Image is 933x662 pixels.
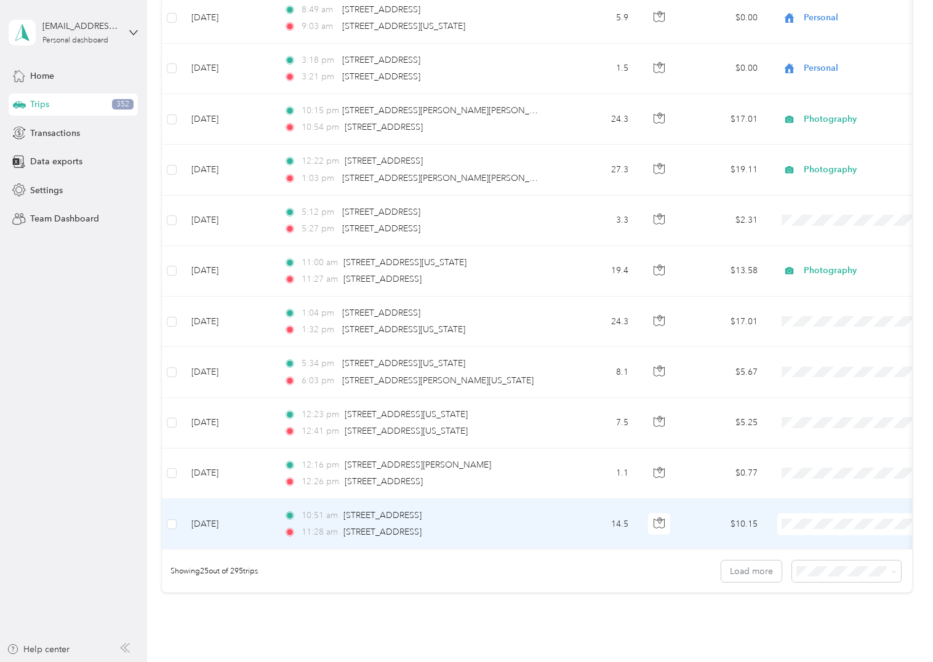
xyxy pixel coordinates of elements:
[721,560,782,582] button: Load more
[302,509,338,522] span: 10:51 am
[557,347,638,397] td: 8.1
[804,264,916,277] span: Photography
[302,154,339,168] span: 12:22 pm
[681,297,767,347] td: $17.01
[30,155,82,168] span: Data exports
[302,205,337,219] span: 5:12 pm
[182,449,274,499] td: [DATE]
[804,113,916,126] span: Photography
[557,196,638,246] td: 3.3
[162,566,258,577] span: Showing 25 out of 295 trips
[302,70,337,84] span: 3:21 pm
[681,449,767,499] td: $0.77
[182,196,274,246] td: [DATE]
[681,196,767,246] td: $2.31
[345,476,423,487] span: [STREET_ADDRESS]
[342,4,420,15] span: [STREET_ADDRESS]
[557,499,638,549] td: 14.5
[557,94,638,145] td: 24.3
[342,358,465,369] span: [STREET_ADDRESS][US_STATE]
[182,94,274,145] td: [DATE]
[343,527,422,537] span: [STREET_ADDRESS]
[42,37,108,44] div: Personal dashboard
[42,20,119,33] div: [EMAIL_ADDRESS][DOMAIN_NAME]
[342,207,420,217] span: [STREET_ADDRESS]
[804,62,916,75] span: Personal
[681,94,767,145] td: $17.01
[302,104,337,118] span: 10:15 pm
[302,54,337,67] span: 3:18 pm
[182,297,274,347] td: [DATE]
[302,408,339,421] span: 12:23 pm
[30,127,80,140] span: Transactions
[7,643,70,656] button: Help center
[182,145,274,195] td: [DATE]
[182,499,274,549] td: [DATE]
[343,257,466,268] span: [STREET_ADDRESS][US_STATE]
[864,593,933,662] iframe: Everlance-gr Chat Button Frame
[681,44,767,94] td: $0.00
[302,20,337,33] span: 9:03 am
[182,398,274,449] td: [DATE]
[681,246,767,297] td: $13.58
[302,525,338,539] span: 11:28 am
[342,375,534,386] span: [STREET_ADDRESS][PERSON_NAME][US_STATE]
[30,98,49,111] span: Trips
[342,308,420,318] span: [STREET_ADDRESS]
[182,246,274,297] td: [DATE]
[112,99,134,110] span: 352
[302,3,337,17] span: 8:49 am
[302,425,339,438] span: 12:41 pm
[557,145,638,195] td: 27.3
[30,70,54,82] span: Home
[557,44,638,94] td: 1.5
[345,409,468,420] span: [STREET_ADDRESS][US_STATE]
[557,297,638,347] td: 24.3
[302,256,338,269] span: 11:00 am
[345,460,491,470] span: [STREET_ADDRESS][PERSON_NAME]
[302,273,338,286] span: 11:27 am
[681,145,767,195] td: $19.11
[342,21,465,31] span: [STREET_ADDRESS][US_STATE]
[302,357,337,370] span: 5:34 pm
[343,510,422,520] span: [STREET_ADDRESS]
[345,122,423,132] span: [STREET_ADDRESS]
[342,324,465,335] span: [STREET_ADDRESS][US_STATE]
[681,347,767,397] td: $5.67
[342,105,557,116] span: [STREET_ADDRESS][PERSON_NAME][PERSON_NAME]
[302,458,339,472] span: 12:16 pm
[302,172,337,185] span: 1:03 pm
[342,223,420,234] span: [STREET_ADDRESS]
[302,222,337,236] span: 5:27 pm
[302,475,339,489] span: 12:26 pm
[302,121,339,134] span: 10:54 pm
[681,398,767,449] td: $5.25
[557,246,638,297] td: 19.4
[342,173,557,183] span: [STREET_ADDRESS][PERSON_NAME][PERSON_NAME]
[342,71,420,82] span: [STREET_ADDRESS]
[343,274,422,284] span: [STREET_ADDRESS]
[302,306,337,320] span: 1:04 pm
[182,347,274,397] td: [DATE]
[30,212,99,225] span: Team Dashboard
[302,374,337,388] span: 6:03 pm
[345,156,423,166] span: [STREET_ADDRESS]
[557,449,638,499] td: 1.1
[30,184,63,197] span: Settings
[557,398,638,449] td: 7.5
[345,426,468,436] span: [STREET_ADDRESS][US_STATE]
[804,11,916,25] span: Personal
[681,499,767,549] td: $10.15
[804,163,916,177] span: Photography
[302,323,337,337] span: 1:32 pm
[182,44,274,94] td: [DATE]
[342,55,420,65] span: [STREET_ADDRESS]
